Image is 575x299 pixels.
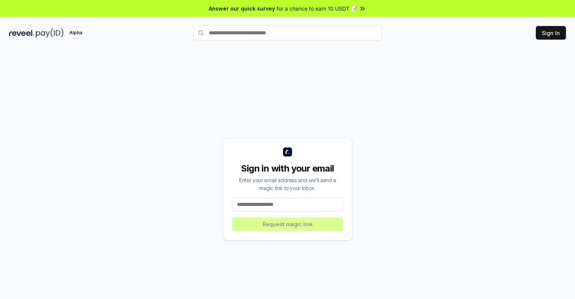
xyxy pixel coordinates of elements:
[536,26,566,40] button: Sign In
[277,5,357,12] span: for a chance to earn 10 USDT 📝
[283,147,292,156] img: logo_small
[9,28,34,38] img: reveel_dark
[232,176,343,192] div: Enter your email address and we’ll send a magic link to your inbox.
[65,28,86,38] div: Alpha
[209,5,275,12] span: Answer our quick survey
[232,163,343,175] div: Sign in with your email
[36,28,64,38] img: pay_id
